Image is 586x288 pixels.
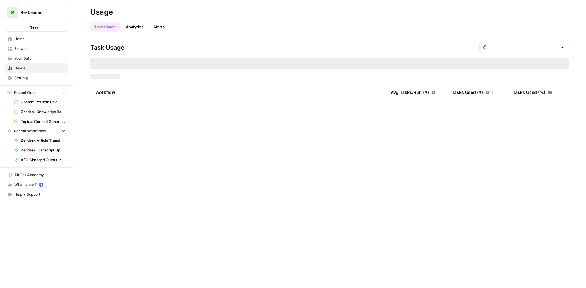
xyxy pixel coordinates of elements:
[11,117,68,126] a: Topical Content Generation Grid
[5,54,68,63] a: Your Data
[29,24,38,30] span: New
[5,88,68,97] button: Recent Grids
[391,84,436,101] div: Avg Tasks/Run (#)
[5,34,68,44] a: Home
[14,192,65,197] span: Help + Support
[90,7,113,17] div: Usage
[21,138,65,143] span: Zendesk Article Transform
[14,66,65,71] span: Usage
[95,84,381,101] div: Workflow
[21,109,65,115] span: Zendesk Knowledge Base Update
[21,119,65,124] span: Topical Content Generation Grid
[90,22,120,32] a: Task Usage
[452,84,494,101] div: Tasks Used (#)
[11,107,68,117] a: Zendesk Knowledge Base Update
[11,136,68,145] a: Zendesk Article Transform
[14,75,65,81] span: Settings
[150,22,168,32] a: Alerts
[14,128,46,134] span: Recent Workflows
[14,172,65,178] span: AirOps Academy
[21,99,65,105] span: Content Refresh Grid
[5,73,68,83] a: Settings
[5,180,68,189] div: What's new?
[5,126,68,136] button: Recent Workflows
[122,22,147,32] a: Analytics
[11,155,68,165] a: AEO Changed Output Instructions
[5,190,68,199] button: Help + Support
[11,9,14,16] span: R
[11,97,68,107] a: Content Refresh Grid
[14,56,65,61] span: Your Data
[39,183,43,187] a: 5
[5,180,68,190] button: What's new? 5
[5,5,68,20] button: Workspace: Re-Leased
[5,44,68,54] a: Browse
[5,170,68,180] a: AirOps Academy
[14,46,65,52] span: Browse
[5,23,68,32] button: New
[5,63,68,73] a: Usage
[21,157,65,163] span: AEO Changed Output Instructions
[11,145,68,155] a: Zendesk Transcript Update
[14,36,65,42] span: Home
[21,148,65,153] span: Zendesk Transcript Update
[513,84,552,101] div: Tasks Used (%)
[90,43,125,52] span: Task Usage
[20,9,57,16] span: Re-Leased
[14,90,36,95] span: Recent Grids
[40,183,42,186] text: 5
